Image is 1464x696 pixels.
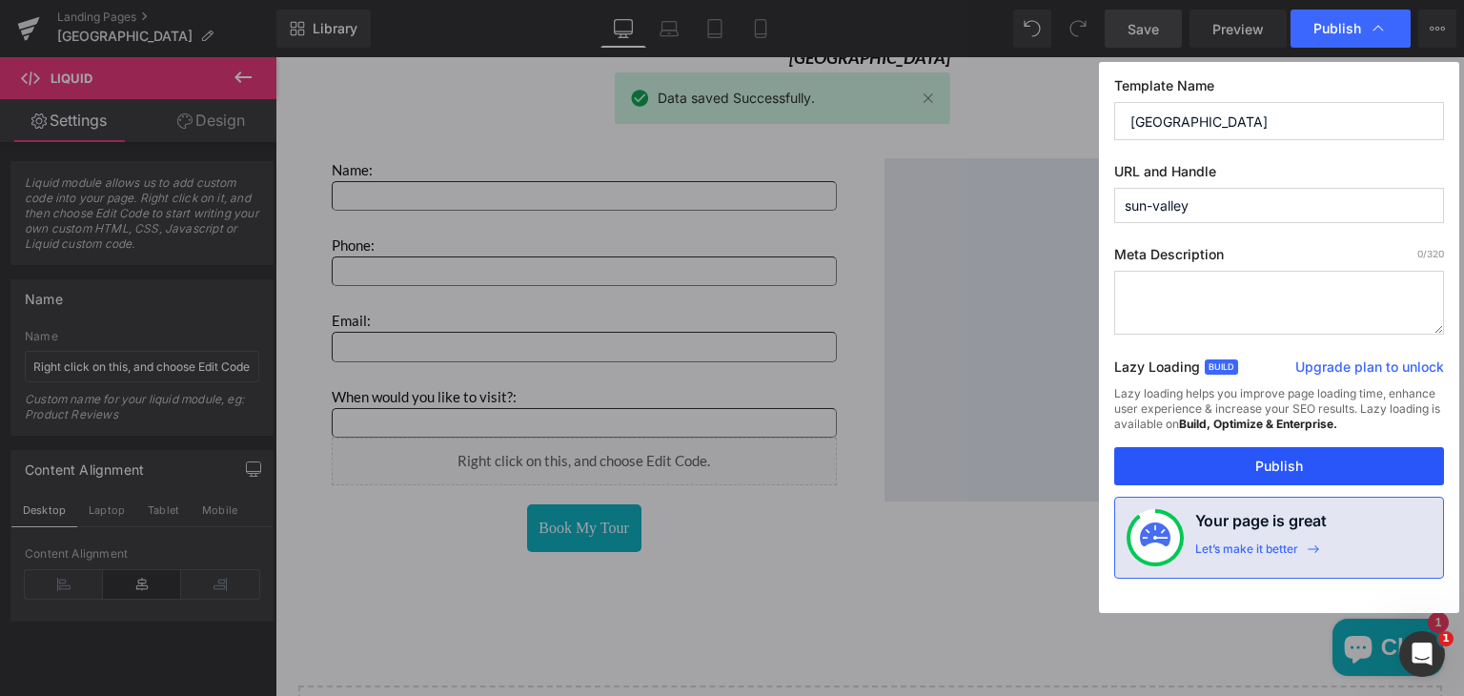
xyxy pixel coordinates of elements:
[1205,359,1238,375] span: Build
[1114,77,1444,102] label: Template Name
[56,229,561,275] p: Email:
[56,101,561,124] p: Name:
[1195,542,1298,566] div: Let’s make it better
[1313,20,1361,37] span: Publish
[1114,246,1444,271] label: Meta Description
[1295,358,1444,384] a: Upgrade plan to unlock
[1051,562,1173,624] inbox-online-store-chat: Shopify online store chat
[1114,163,1444,188] label: URL and Handle
[1195,509,1327,542] h4: Your page is great
[1114,386,1444,447] div: Lazy loading helps you improve page loading time, enhance user experience & increase your SEO res...
[56,154,561,199] p: Phone:
[1179,417,1337,431] strong: Build, Optimize & Enterprise.
[1417,248,1444,259] span: /320
[1114,355,1200,386] label: Lazy Loading
[1114,447,1444,485] button: Publish
[252,447,366,495] button: Book My Tour
[1140,522,1170,553] img: onboarding-status.svg
[1417,248,1423,259] span: 0
[1438,631,1454,646] span: 1
[56,305,561,351] p: When would you like to visit?:
[1399,631,1445,677] iframe: Intercom live chat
